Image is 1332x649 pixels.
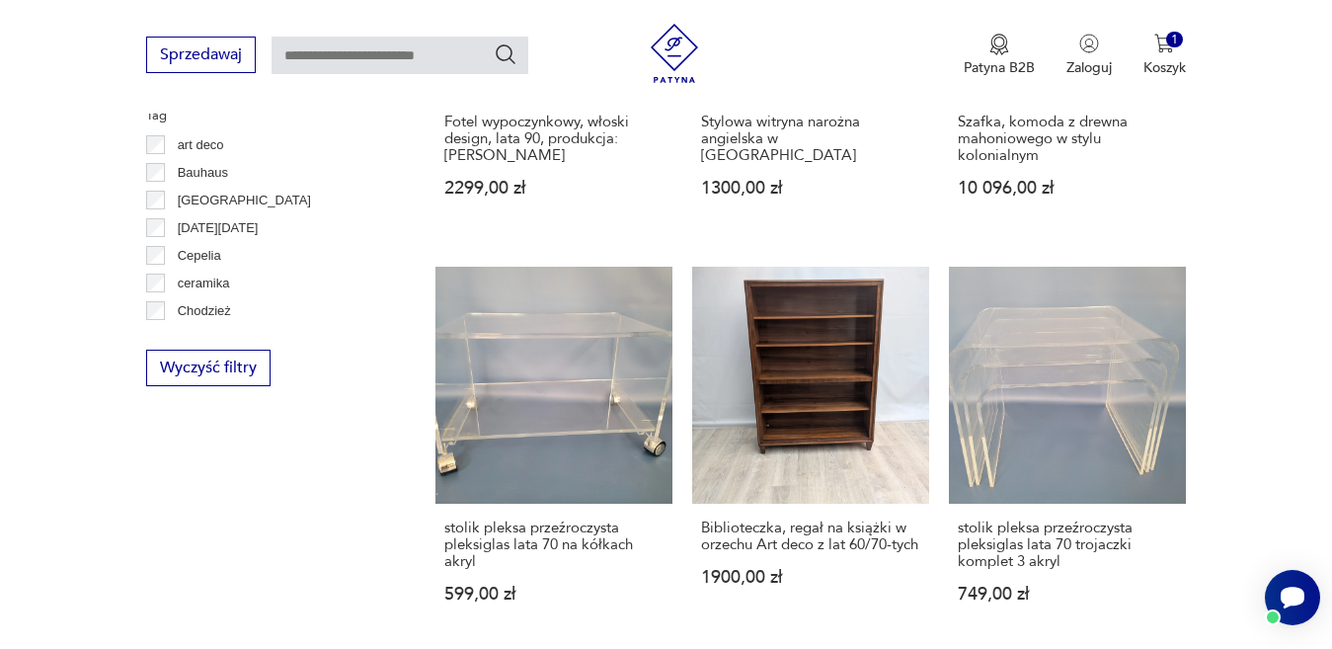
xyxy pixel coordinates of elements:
[949,267,1186,641] a: stolik pleksa przeźroczysta pleksiglas lata 70 trojaczki komplet 3 akrylstolik pleksa przeźroczys...
[1066,34,1112,77] button: Zaloguj
[178,162,228,184] p: Bauhaus
[435,267,672,641] a: stolik pleksa przeźroczysta pleksiglas lata 70 na kółkach akrylstolik pleksa przeźroczysta pleksi...
[1154,34,1174,53] img: Ikona koszyka
[146,49,256,63] a: Sprzedawaj
[146,105,388,126] p: Tag
[1143,58,1186,77] p: Koszyk
[701,569,920,586] p: 1900,00 zł
[178,328,227,350] p: Ćmielów
[1166,32,1183,48] div: 1
[1066,58,1112,77] p: Zaloguj
[958,520,1177,570] h3: stolik pleksa przeźroczysta pleksiglas lata 70 trojaczki komplet 3 akryl
[964,58,1035,77] p: Patyna B2B
[701,520,920,553] h3: Biblioteczka, regał na książki w orzechu Art deco z lat 60/70-tych
[701,114,920,164] h3: Stylowa witryna narożna angielska w [GEOGRAPHIC_DATA]
[1265,570,1320,625] iframe: Smartsupp widget button
[178,217,259,239] p: [DATE][DATE]
[645,24,704,83] img: Patyna - sklep z meblami i dekoracjami vintage
[1079,34,1099,53] img: Ikonka użytkownika
[964,34,1035,77] button: Patyna B2B
[178,190,311,211] p: [GEOGRAPHIC_DATA]
[701,180,920,197] p: 1300,00 zł
[178,300,231,322] p: Chodzież
[958,114,1177,164] h3: Szafka, komoda z drewna mahoniowego w stylu kolonialnym
[958,586,1177,603] p: 749,00 zł
[444,586,664,603] p: 599,00 zł
[1143,34,1186,77] button: 1Koszyk
[444,180,664,197] p: 2299,00 zł
[692,267,929,641] a: Biblioteczka, regał na książki w orzechu Art deco z lat 60/70-tychBiblioteczka, regał na książki ...
[444,114,664,164] h3: Fotel wypoczynkowy, włoski design, lata 90, produkcja: [PERSON_NAME]
[178,273,230,294] p: ceramika
[958,180,1177,197] p: 10 096,00 zł
[178,245,221,267] p: Cepelia
[964,34,1035,77] a: Ikona medaluPatyna B2B
[989,34,1009,55] img: Ikona medalu
[146,37,256,73] button: Sprzedawaj
[178,134,224,156] p: art deco
[494,42,517,66] button: Szukaj
[146,350,271,386] button: Wyczyść filtry
[444,520,664,570] h3: stolik pleksa przeźroczysta pleksiglas lata 70 na kółkach akryl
